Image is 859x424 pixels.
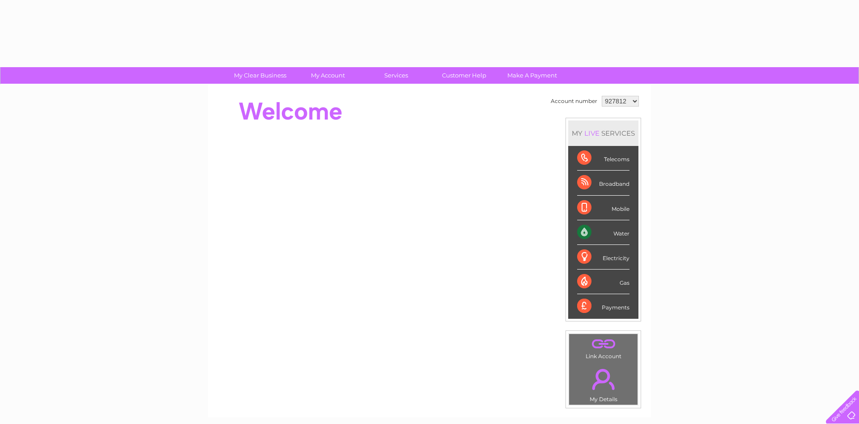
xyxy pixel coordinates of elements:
[571,364,635,395] a: .
[569,334,638,362] td: Link Account
[577,245,629,270] div: Electricity
[359,67,433,84] a: Services
[569,361,638,405] td: My Details
[577,294,629,318] div: Payments
[568,120,638,146] div: MY SERVICES
[577,220,629,245] div: Water
[495,67,569,84] a: Make A Payment
[577,146,629,171] div: Telecoms
[291,67,365,84] a: My Account
[549,94,600,109] td: Account number
[577,270,629,294] div: Gas
[577,196,629,220] div: Mobile
[577,171,629,195] div: Broadband
[223,67,297,84] a: My Clear Business
[427,67,501,84] a: Customer Help
[583,129,601,137] div: LIVE
[571,336,635,352] a: .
